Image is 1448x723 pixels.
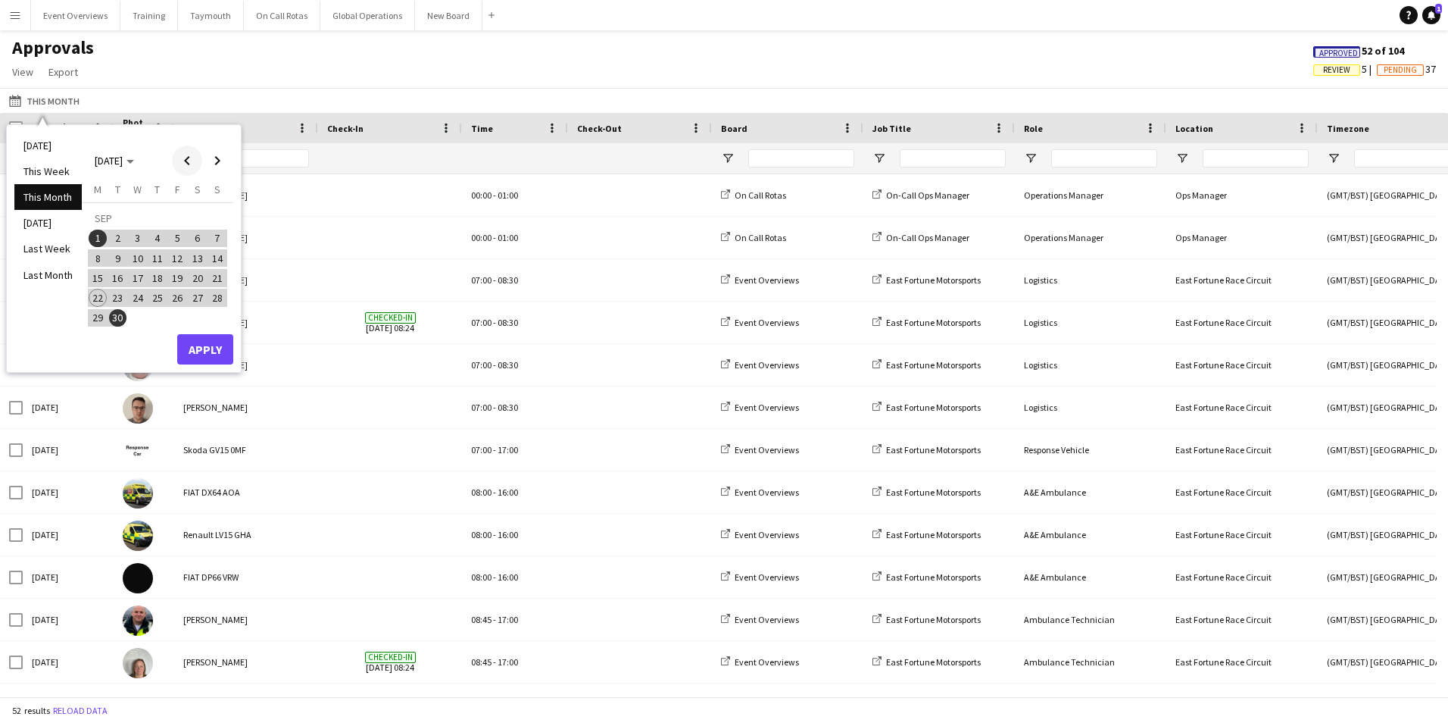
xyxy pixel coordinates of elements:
span: 17:00 [498,614,518,625]
span: 9 [109,249,127,268]
span: Check-In [327,123,364,134]
span: On Call Rotas [735,232,786,243]
span: Checked-in [365,652,416,663]
button: 23-09-2025 [108,288,127,308]
span: - [493,402,496,413]
span: - [493,656,496,668]
div: [DATE] [23,471,114,513]
span: - [493,571,496,583]
div: [PERSON_NAME] [174,599,318,640]
span: Photo [123,117,147,139]
span: 12 [168,249,186,268]
span: [DATE] 08:24 [327,641,453,683]
span: [DATE] 08:24 [327,302,453,343]
img: Renault LV15 GHA [123,521,153,551]
a: Event Overviews [721,402,799,413]
div: Renault LV15 GHA [174,514,318,556]
div: [DATE] [23,641,114,683]
span: M [94,183,101,196]
button: Event Overviews [31,1,120,30]
span: - [493,274,496,286]
div: [PERSON_NAME] [174,641,318,683]
span: 00:00 [471,232,492,243]
div: East Fortune Race Circuit [1166,641,1318,683]
button: 19-09-2025 [167,268,187,288]
span: 29 [89,309,107,327]
span: F [175,183,180,196]
a: East Fortune Motorsports [872,402,981,413]
span: 5 [1313,62,1377,76]
div: Logistics [1015,344,1166,386]
span: Export [48,65,78,79]
div: Logistics [1015,387,1166,428]
button: 17-09-2025 [128,268,148,288]
button: 30-09-2025 [108,308,127,327]
span: 17:00 [498,444,518,455]
a: East Fortune Motorsports [872,444,981,455]
span: 7 [208,230,226,248]
div: Logistics [1015,259,1166,301]
button: 25-09-2025 [148,288,167,308]
li: [DATE] [14,210,82,236]
span: 17:00 [498,656,518,668]
span: 08:45 [471,656,492,668]
a: On-Call Ops Manager [872,232,969,243]
button: 07-09-2025 [208,228,227,248]
a: Event Overviews [721,317,799,328]
div: A&E Ambulance [1015,556,1166,598]
span: 4 [148,230,167,248]
button: This Month [6,92,83,110]
span: Event Overviews [735,571,799,583]
div: FIAT DP66 VRW [174,556,318,598]
span: 28 [208,289,226,307]
button: Open Filter Menu [1024,152,1038,165]
span: - [493,189,496,201]
span: 07:00 [471,274,492,286]
span: Check-Out [577,123,622,134]
a: Event Overviews [721,444,799,455]
button: Open Filter Menu [1327,152,1340,165]
img: FIAT DP66 VRW [123,563,153,593]
img: Sharon Winter [123,648,153,678]
span: 00:00 [471,189,492,201]
span: 07:00 [471,402,492,413]
span: Timezone [1327,123,1369,134]
span: 21 [208,269,226,287]
button: 01-09-2025 [88,228,108,248]
a: Event Overviews [721,529,799,540]
button: Previous month [172,146,202,176]
span: 01:00 [498,232,518,243]
button: 21-09-2025 [208,268,227,288]
span: W [133,183,142,196]
a: East Fortune Motorsports [872,614,981,625]
span: 08:30 [498,359,518,371]
input: Role Filter Input [1051,149,1157,167]
a: East Fortune Motorsports [872,656,981,668]
div: Response Vehicle [1015,429,1166,471]
button: 15-09-2025 [88,268,108,288]
span: 17 [129,269,147,287]
span: Event Overviews [735,487,799,498]
div: [PERSON_NAME] [174,302,318,343]
div: A&E Ambulance [1015,471,1166,513]
span: 27 [189,289,207,307]
span: Event Overviews [735,656,799,668]
a: On Call Rotas [721,232,786,243]
span: 25 [148,289,167,307]
span: 08:00 [471,529,492,540]
div: [PERSON_NAME] [174,259,318,301]
span: 08:30 [498,274,518,286]
span: - [493,359,496,371]
span: East Fortune Motorsports [886,529,981,540]
span: - [493,317,496,328]
button: 02-09-2025 [108,228,127,248]
span: 1 [89,230,107,248]
a: East Fortune Motorsports [872,487,981,498]
button: Next month [202,146,232,176]
span: 52 of 104 [1313,44,1404,58]
span: East Fortune Motorsports [886,317,981,328]
div: Ops Manager [1166,217,1318,258]
a: Event Overviews [721,571,799,583]
button: 14-09-2025 [208,249,227,268]
div: East Fortune Race Circuit [1166,429,1318,471]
